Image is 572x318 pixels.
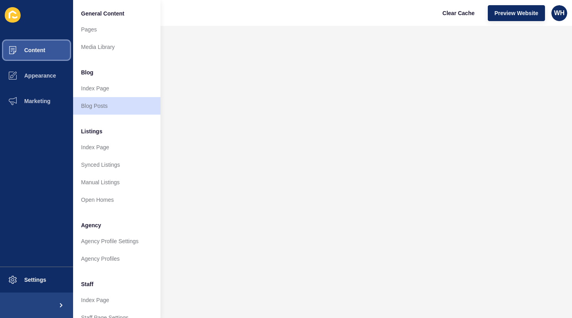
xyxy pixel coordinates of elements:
[554,9,565,17] span: WH
[81,68,93,76] span: Blog
[495,9,538,17] span: Preview Website
[73,97,160,115] a: Blog Posts
[81,221,101,229] span: Agency
[81,127,102,135] span: Listings
[73,291,160,309] a: Index Page
[488,5,545,21] button: Preview Website
[81,280,93,288] span: Staff
[73,38,160,56] a: Media Library
[73,80,160,97] a: Index Page
[81,10,124,18] span: General Content
[73,174,160,191] a: Manual Listings
[73,139,160,156] a: Index Page
[73,156,160,174] a: Synced Listings
[73,250,160,267] a: Agency Profiles
[73,191,160,209] a: Open Homes
[443,9,475,17] span: Clear Cache
[73,232,160,250] a: Agency Profile Settings
[73,21,160,38] a: Pages
[436,5,481,21] button: Clear Cache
